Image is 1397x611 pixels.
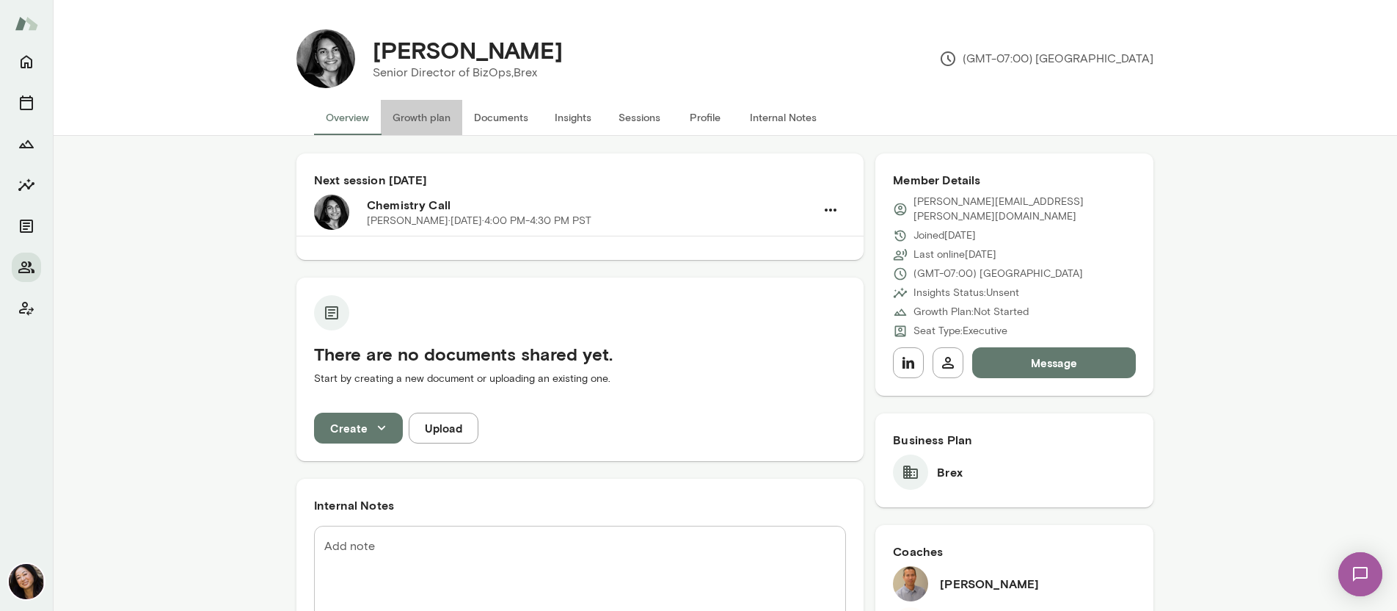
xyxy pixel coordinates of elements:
[373,64,563,82] p: Senior Director of BizOps, Brex
[12,170,41,200] button: Insights
[893,431,1136,449] h6: Business Plan
[12,47,41,76] button: Home
[296,29,355,88] img: Ambika Kumar
[913,324,1007,339] p: Seat Type: Executive
[606,100,672,135] button: Sessions
[913,286,1019,300] p: Insights Status: Unsent
[940,575,1039,593] h6: [PERSON_NAME]
[373,36,563,64] h4: [PERSON_NAME]
[913,228,976,243] p: Joined [DATE]
[367,214,591,228] p: [PERSON_NAME] · [DATE] · 4:00 PM-4:30 PM PST
[314,496,846,514] h6: Internal Notes
[913,247,996,262] p: Last online [DATE]
[409,413,478,444] button: Upload
[913,195,1136,224] p: [PERSON_NAME][EMAIL_ADDRESS][PERSON_NAME][DOMAIN_NAME]
[972,347,1136,378] button: Message
[12,129,41,159] button: Growth Plan
[314,342,846,366] h5: There are no documents shared yet.
[913,267,1083,281] p: (GMT-07:00) [GEOGRAPHIC_DATA]
[540,100,606,135] button: Insights
[893,566,928,601] img: Kevin Au
[12,294,41,323] button: Client app
[12,253,41,282] button: Members
[314,171,846,189] h6: Next session [DATE]
[937,463,963,481] h6: Brex
[672,100,738,135] button: Profile
[381,100,462,135] button: Growth plan
[913,305,1029,319] p: Growth Plan: Not Started
[939,50,1153,68] p: (GMT-07:00) [GEOGRAPHIC_DATA]
[9,564,44,599] img: Ming Chen
[314,372,846,386] p: Start by creating a new document or uploading an existing one.
[738,100,828,135] button: Internal Notes
[314,100,381,135] button: Overview
[15,10,38,37] img: Mento
[462,100,540,135] button: Documents
[367,196,815,214] h6: Chemistry Call
[893,543,1136,560] h6: Coaches
[314,413,403,444] button: Create
[893,171,1136,189] h6: Member Details
[12,211,41,241] button: Documents
[12,88,41,117] button: Sessions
